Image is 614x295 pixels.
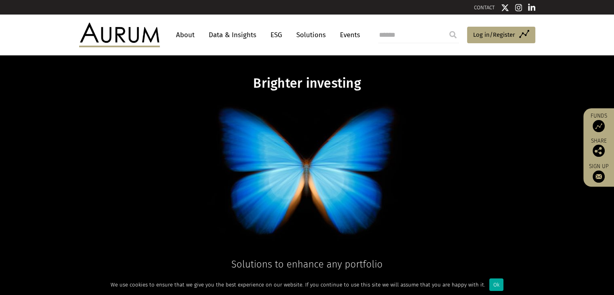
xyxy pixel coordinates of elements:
a: Data & Insights [205,27,260,42]
span: Solutions to enhance any portfolio [231,259,383,270]
a: Solutions [292,27,330,42]
span: Log in/Register [473,30,515,40]
img: Access Funds [593,120,605,132]
div: Ok [489,278,503,291]
img: Sign up to our newsletter [593,171,605,183]
a: CONTACT [474,4,495,11]
img: Share this post [593,145,605,157]
h1: Brighter investing [151,76,463,91]
a: Log in/Register [467,27,535,44]
img: Aurum [79,23,160,47]
a: Sign up [587,163,610,183]
img: Linkedin icon [528,4,535,12]
input: Submit [445,27,461,43]
a: Events [336,27,360,42]
img: Twitter icon [501,4,509,12]
a: Funds [587,112,610,132]
a: ESG [266,27,286,42]
img: Instagram icon [515,4,522,12]
a: About [172,27,199,42]
div: Share [587,138,610,157]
